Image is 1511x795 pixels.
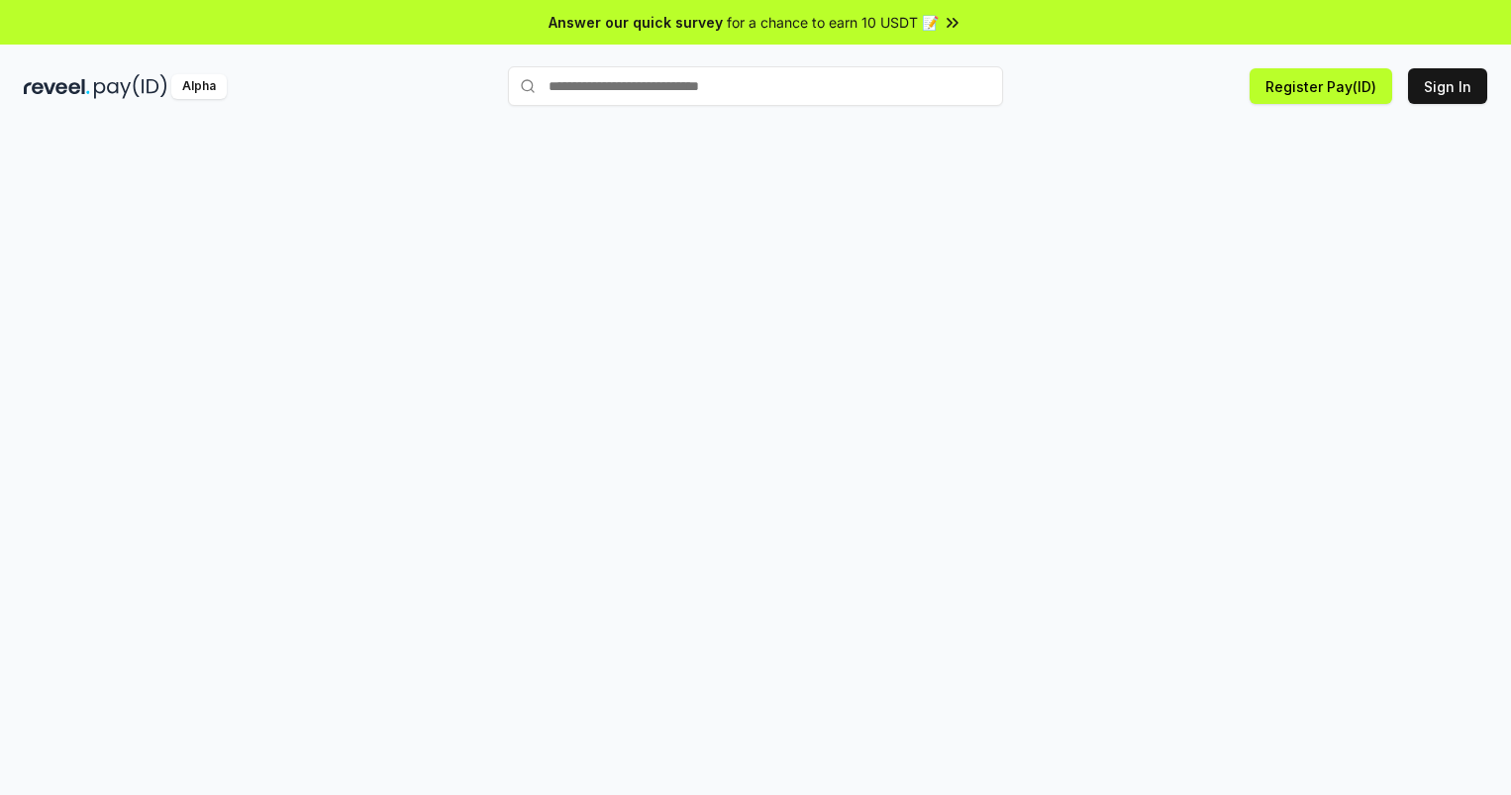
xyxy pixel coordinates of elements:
[24,74,90,99] img: reveel_dark
[1408,68,1487,104] button: Sign In
[549,12,723,33] span: Answer our quick survey
[94,74,167,99] img: pay_id
[727,12,939,33] span: for a chance to earn 10 USDT 📝
[171,74,227,99] div: Alpha
[1250,68,1392,104] button: Register Pay(ID)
